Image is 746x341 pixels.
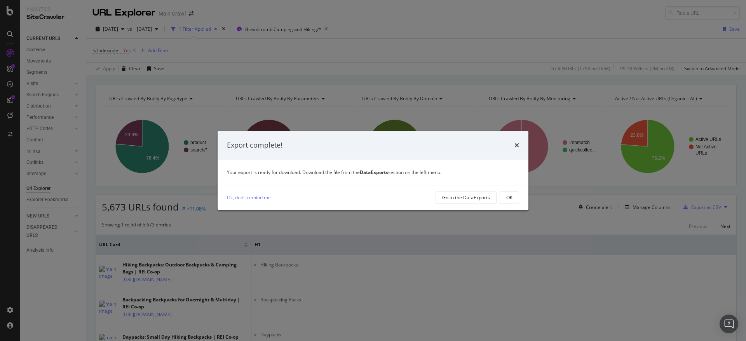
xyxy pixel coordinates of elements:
[514,140,519,150] div: times
[360,169,388,176] strong: DataExports
[720,315,738,333] div: Open Intercom Messenger
[360,169,441,176] span: section on the left menu.
[442,194,490,201] div: Go to the DataExports
[500,191,519,204] button: OK
[227,140,282,150] div: Export complete!
[218,131,528,210] div: modal
[506,194,512,201] div: OK
[227,193,271,202] a: Ok, don't remind me
[227,169,519,176] div: Your export is ready for download. Download the file from the
[436,191,497,204] button: Go to the DataExports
